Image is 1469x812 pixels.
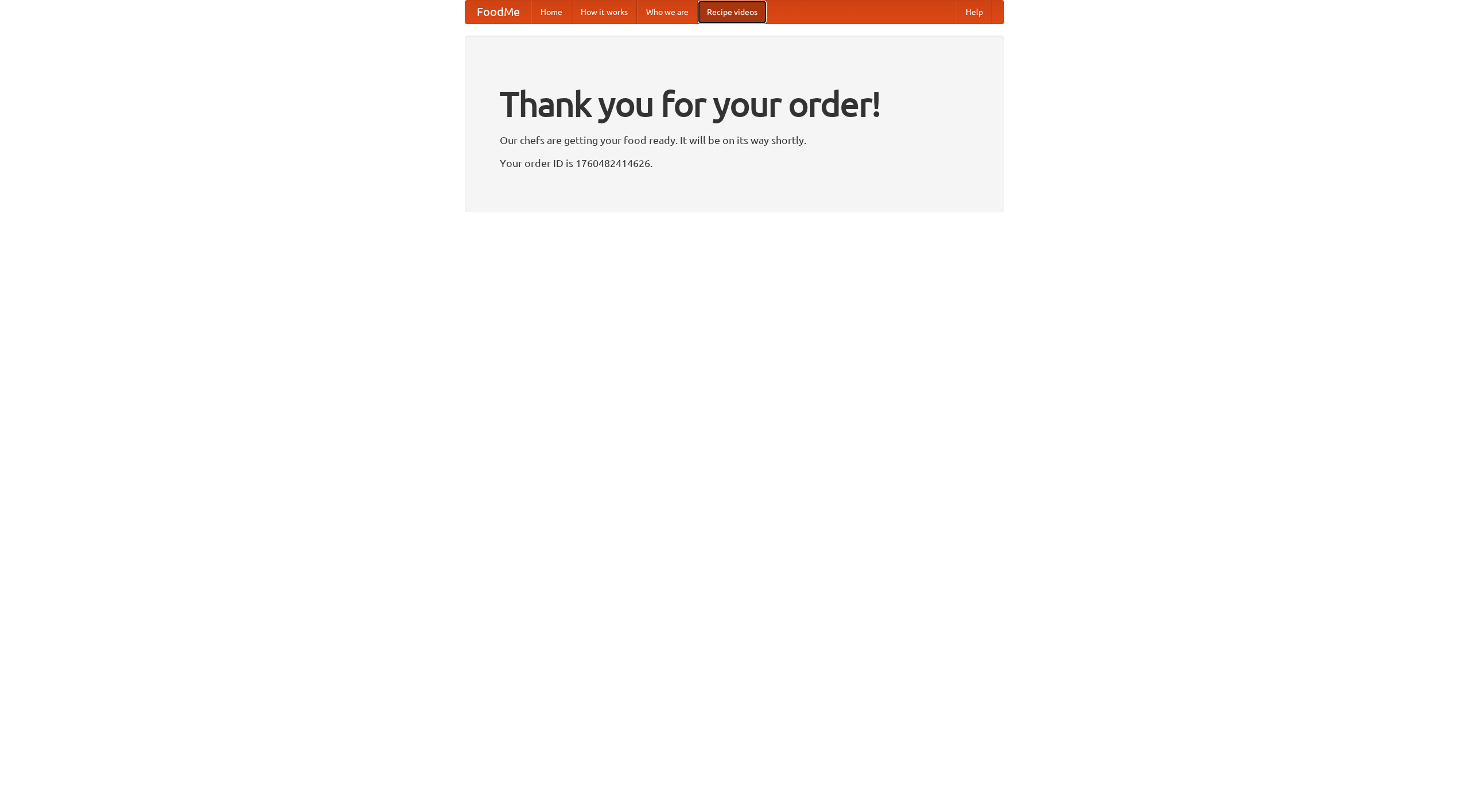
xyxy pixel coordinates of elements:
a: Recipe videos [698,1,767,24]
a: FoodMe [465,1,531,24]
h1: Thank you for your order! [500,76,969,131]
p: Your order ID is 1760482414626. [500,154,969,172]
a: Help [957,1,992,24]
p: Our chefs are getting your food ready. It will be on its way shortly. [500,131,969,149]
a: Home [531,1,572,24]
a: Who we are [637,1,698,24]
a: How it works [572,1,637,24]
